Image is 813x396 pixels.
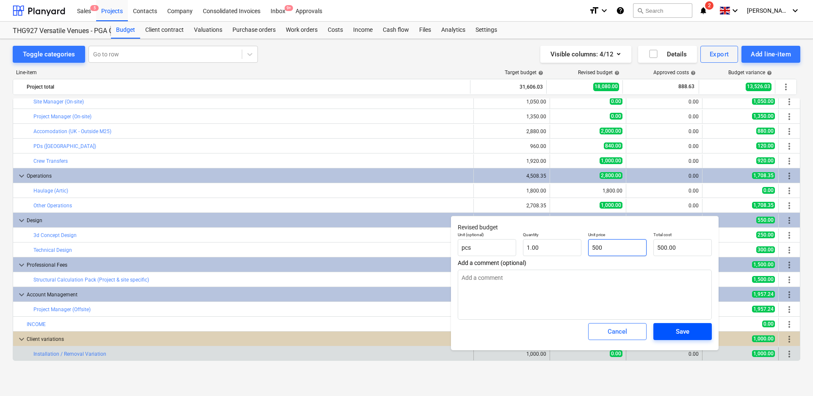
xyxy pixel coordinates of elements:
[756,246,775,253] span: 300.00
[17,215,27,226] span: keyboard_arrow_down
[638,46,697,63] button: Details
[784,215,794,226] span: More actions
[705,1,713,10] span: 2
[752,98,775,105] span: 1,050.00
[458,259,712,266] span: Add a comment (optional)
[13,70,471,75] div: Line-item
[604,142,622,149] span: 840.00
[600,172,622,179] span: 2,800.00
[637,7,644,14] span: search
[33,143,96,149] a: PDs ([GEOGRAPHIC_DATA])
[752,291,775,298] span: 1,957.24
[536,70,543,75] span: help
[33,247,72,253] a: Technical Design
[530,143,546,149] div: 960.00
[33,307,91,312] a: Project Manager (Offsite)
[762,187,775,194] span: 0.00
[17,290,27,300] span: keyboard_arrow_down
[762,321,775,327] span: 0.00
[33,99,84,105] a: Site Manager (On-site)
[630,143,699,149] div: 0.00
[771,355,813,396] div: Chat Widget
[610,350,622,357] span: 0.00
[610,98,622,105] span: 0.00
[784,290,794,300] span: More actions
[414,22,436,39] a: Files
[474,80,543,94] div: 31,606.03
[27,332,470,346] div: Client variations
[784,275,794,285] span: More actions
[784,201,794,211] span: More actions
[752,335,775,342] span: 1,000.00
[630,128,699,134] div: 0.00
[33,128,111,134] a: Accomodation (UK - Outside M25)
[111,22,140,39] a: Budget
[610,113,622,120] span: 0.00
[710,49,729,60] div: Export
[752,350,775,357] span: 1,000.00
[784,260,794,270] span: More actions
[470,22,502,39] div: Settings
[689,70,696,75] span: help
[616,6,625,16] i: Knowledge base
[17,260,27,270] span: keyboard_arrow_down
[477,173,546,179] div: 4,508.35
[189,22,227,39] div: Valuations
[790,6,800,16] i: keyboard_arrow_down
[630,173,699,179] div: 0.00
[27,214,470,227] div: Design
[436,22,470,39] a: Analytics
[600,202,622,209] span: 1,000.00
[281,22,323,39] div: Work orders
[741,46,800,63] button: Add line-item
[648,49,687,60] div: Details
[523,232,581,239] p: Quantity
[90,5,99,11] span: 5
[600,128,622,134] span: 2,000.00
[588,232,647,239] p: Unit price
[752,172,775,179] span: 1,708.35
[550,49,621,60] div: Visible columns : 4/12
[633,3,692,18] button: Search
[33,114,91,120] a: Project Manager (On-site)
[526,188,546,194] div: 1,800.00
[630,158,699,164] div: 0.00
[784,349,794,359] span: More actions
[540,46,631,63] button: Visible columns:4/12
[653,70,696,75] div: Approved costs
[526,99,546,105] div: 1,050.00
[752,202,775,209] span: 1,708.35
[33,203,72,209] a: Other Operations
[747,7,789,14] span: [PERSON_NAME]
[630,99,699,105] div: 0.00
[378,22,414,39] div: Cash flow
[653,323,712,340] button: Save
[458,232,516,239] p: Unit (optional)
[33,158,68,164] a: Crew Transfers
[578,70,619,75] div: Revised budget
[140,22,189,39] a: Client contract
[27,321,46,327] a: INCOME
[27,169,470,183] div: Operations
[700,46,738,63] button: Export
[781,82,791,92] span: More actions
[756,231,775,238] span: 250.00
[599,6,609,16] i: keyboard_arrow_down
[227,22,281,39] a: Purchase orders
[600,157,622,164] span: 1,000.00
[23,49,75,60] div: Toggle categories
[784,319,794,329] span: More actions
[323,22,348,39] a: Costs
[630,203,699,209] div: 0.00
[608,326,627,337] div: Cancel
[630,351,699,357] div: 0.00
[458,223,712,232] p: Revised budget
[784,141,794,151] span: More actions
[505,70,543,75] div: Target budget
[784,112,794,122] span: More actions
[756,217,775,223] span: 550.00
